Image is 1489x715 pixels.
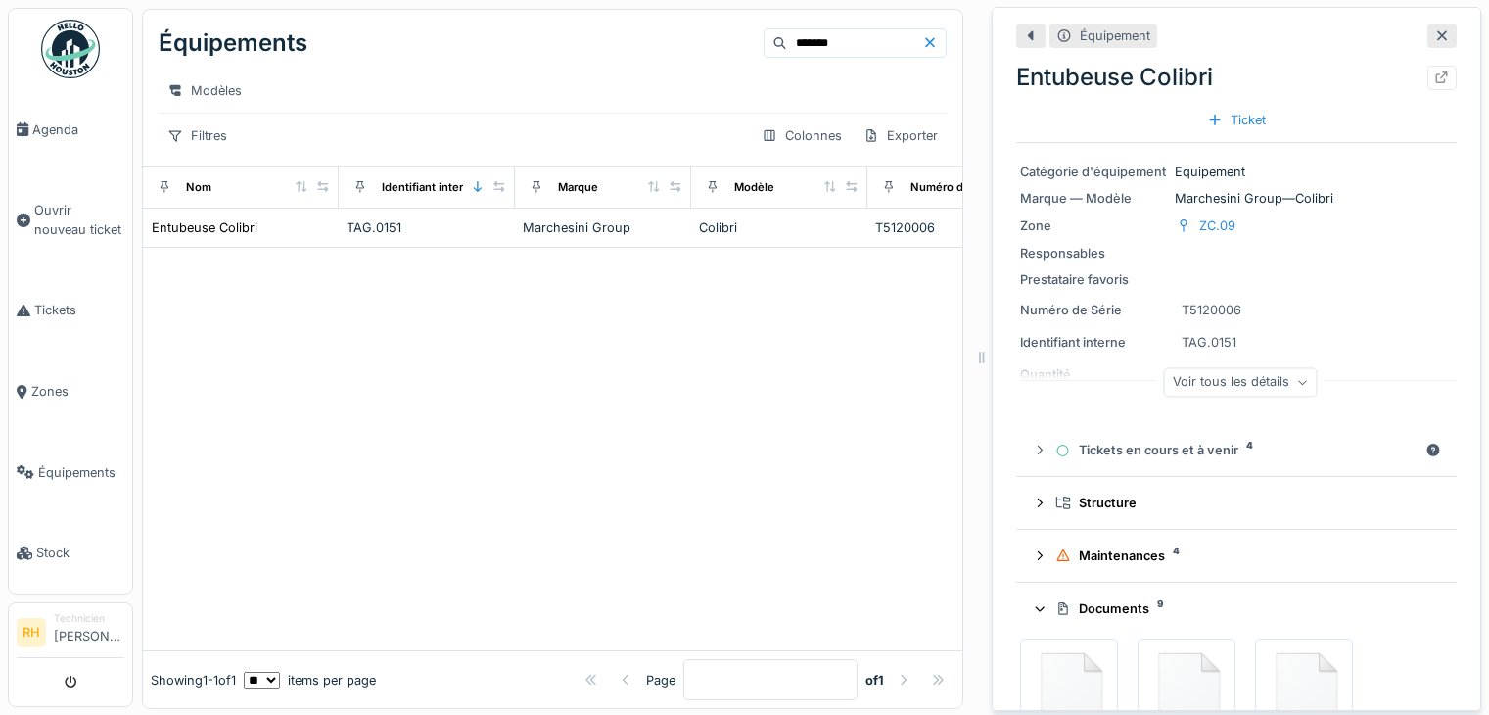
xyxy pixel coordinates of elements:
[382,179,477,196] div: Identifiant interne
[1020,333,1167,352] div: Identifiant interne
[32,120,124,139] span: Agenda
[1020,301,1167,319] div: Numéro de Série
[1024,485,1449,521] summary: Structure
[646,671,675,690] div: Page
[1164,368,1318,397] div: Voir tous les détails
[9,432,132,513] a: Équipements
[1020,163,1167,181] div: Catégorie d'équipement
[17,611,124,658] a: RH Technicien[PERSON_NAME]
[54,611,124,626] div: Technicien
[1020,163,1453,181] div: Equipement
[1024,538,1449,574] summary: Maintenances4
[159,18,307,69] div: Équipements
[875,218,1036,237] div: T5120006
[151,671,236,690] div: Showing 1 - 1 of 1
[855,121,947,150] div: Exporter
[41,20,100,78] img: Badge_color-CXgf-gQk.svg
[34,201,124,238] span: Ouvrir nouveau ticket
[865,671,884,690] strong: of 1
[558,179,598,196] div: Marque
[1020,270,1167,289] div: Prestataire favoris
[734,179,774,196] div: Modèle
[186,179,211,196] div: Nom
[910,179,1000,196] div: Numéro de Série
[1055,494,1433,512] div: Structure
[1055,599,1433,618] div: Documents
[1024,433,1449,469] summary: Tickets en cours et à venir4
[36,544,124,562] span: Stock
[159,121,236,150] div: Filtres
[9,351,132,432] a: Zones
[1016,60,1457,95] div: Entubeuse Colibri
[54,611,124,653] li: [PERSON_NAME]
[1020,189,1167,208] div: Marque — Modèle
[1024,591,1449,627] summary: Documents9
[9,170,132,270] a: Ouvrir nouveau ticket
[1020,216,1167,235] div: Zone
[1080,26,1150,45] div: Équipement
[699,218,860,237] div: Colibri
[152,218,257,237] div: Entubeuse Colibri
[31,382,124,401] span: Zones
[17,618,46,647] li: RH
[9,89,132,170] a: Agenda
[753,121,851,150] div: Colonnes
[1182,333,1236,352] div: TAG.0151
[9,513,132,595] a: Stock
[1020,244,1167,262] div: Responsables
[523,218,683,237] div: Marchesini Group
[244,671,376,690] div: items per page
[1199,216,1235,235] div: ZC.09
[1020,189,1453,208] div: Marchesini Group — Colibri
[1199,107,1274,133] div: Ticket
[347,218,507,237] div: TAG.0151
[1182,301,1241,319] div: T5120006
[159,76,251,105] div: Modèles
[34,301,124,319] span: Tickets
[1055,441,1418,459] div: Tickets en cours et à venir
[1055,547,1433,565] div: Maintenances
[38,463,124,482] span: Équipements
[9,270,132,352] a: Tickets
